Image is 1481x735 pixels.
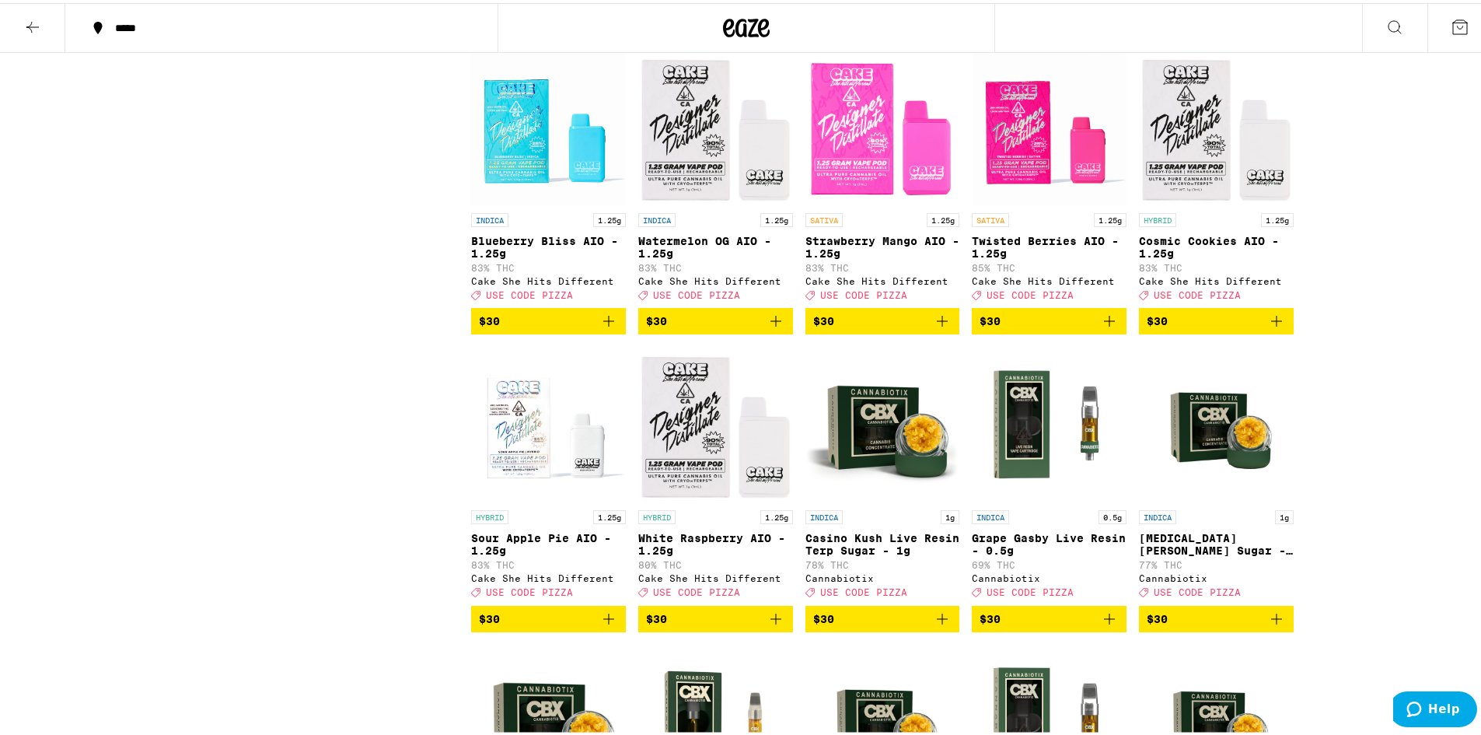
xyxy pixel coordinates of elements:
[1154,585,1241,595] span: USE CODE PIZZA
[972,305,1126,331] button: Add to bag
[972,570,1126,580] div: Cannabiotix
[972,47,1126,202] img: Cake She Hits Different - Twisted Berries AIO - 1.25g
[1139,603,1294,629] button: Add to bag
[972,260,1126,270] p: 85% THC
[941,507,959,521] p: 1g
[820,287,907,297] span: USE CODE PIZZA
[638,344,793,602] a: Open page for White Raspberry AIO - 1.25g from Cake She Hits Different
[1147,610,1168,622] span: $30
[638,47,793,202] img: Cake She Hits Different - Watermelon OG AIO - 1.25g
[1139,529,1294,554] p: [MEDICAL_DATA] [PERSON_NAME] Sugar - 1g
[760,507,793,521] p: 1.25g
[805,260,960,270] p: 83% THC
[471,210,508,224] p: INDICA
[471,344,626,499] img: Cake She Hits Different - Sour Apple Pie AIO - 1.25g
[471,529,626,554] p: Sour Apple Pie AIO - 1.25g
[805,557,960,567] p: 78% THC
[471,603,626,629] button: Add to bag
[1139,210,1176,224] p: HYBRID
[805,344,960,499] img: Cannabiotix - Casino Kush Live Resin Terp Sugar - 1g
[972,232,1126,257] p: Twisted Berries AIO - 1.25g
[479,610,500,622] span: $30
[638,557,793,567] p: 80% THC
[1099,507,1126,521] p: 0.5g
[471,305,626,331] button: Add to bag
[646,610,667,622] span: $30
[972,344,1126,602] a: Open page for Grape Gasby Live Resin - 0.5g from Cannabiotix
[1139,344,1294,499] img: Cannabiotix - Jet Lag OG Terp Sugar - 1g
[1139,305,1294,331] button: Add to bag
[638,260,793,270] p: 83% THC
[805,529,960,554] p: Casino Kush Live Resin Terp Sugar - 1g
[653,287,740,297] span: USE CODE PIZZA
[987,585,1074,595] span: USE CODE PIZZA
[638,305,793,331] button: Add to bag
[805,344,960,602] a: Open page for Casino Kush Live Resin Terp Sugar - 1g from Cannabiotix
[972,507,1009,521] p: INDICA
[638,232,793,257] p: Watermelon OG AIO - 1.25g
[805,47,960,305] a: Open page for Strawberry Mango AIO - 1.25g from Cake She Hits Different
[471,47,626,202] img: Cake She Hits Different - Blueberry Bliss AIO - 1.25g
[486,287,573,297] span: USE CODE PIZZA
[1139,232,1294,257] p: Cosmic Cookies AIO - 1.25g
[1139,273,1294,283] div: Cake She Hits Different
[760,210,793,224] p: 1.25g
[805,507,843,521] p: INDICA
[927,210,959,224] p: 1.25g
[638,273,793,283] div: Cake She Hits Different
[638,529,793,554] p: White Raspberry AIO - 1.25g
[638,570,793,580] div: Cake She Hits Different
[1147,312,1168,324] span: $30
[471,260,626,270] p: 83% THC
[1139,47,1294,202] img: Cake She Hits Different - Cosmic Cookies AIO - 1.25g
[471,557,626,567] p: 83% THC
[1139,507,1176,521] p: INDICA
[987,287,1074,297] span: USE CODE PIZZA
[471,344,626,602] a: Open page for Sour Apple Pie AIO - 1.25g from Cake She Hits Different
[805,305,960,331] button: Add to bag
[638,210,676,224] p: INDICA
[646,312,667,324] span: $30
[471,232,626,257] p: Blueberry Bliss AIO - 1.25g
[972,557,1126,567] p: 69% THC
[638,507,676,521] p: HYBRID
[805,232,960,257] p: Strawberry Mango AIO - 1.25g
[813,610,834,622] span: $30
[593,507,626,521] p: 1.25g
[820,585,907,595] span: USE CODE PIZZA
[479,312,500,324] span: $30
[1393,688,1477,727] iframe: Opens a widget where you can find more information
[1139,344,1294,602] a: Open page for Jet Lag OG Terp Sugar - 1g from Cannabiotix
[638,344,793,499] img: Cake She Hits Different - White Raspberry AIO - 1.25g
[805,603,960,629] button: Add to bag
[980,610,1001,622] span: $30
[972,603,1126,629] button: Add to bag
[653,585,740,595] span: USE CODE PIZZA
[638,47,793,305] a: Open page for Watermelon OG AIO - 1.25g from Cake She Hits Different
[972,210,1009,224] p: SATIVA
[1261,210,1294,224] p: 1.25g
[813,312,834,324] span: $30
[805,210,843,224] p: SATIVA
[1139,557,1294,567] p: 77% THC
[972,529,1126,554] p: Grape Gasby Live Resin - 0.5g
[1139,260,1294,270] p: 83% THC
[471,507,508,521] p: HYBRID
[1139,570,1294,580] div: Cannabiotix
[972,273,1126,283] div: Cake She Hits Different
[805,47,960,202] img: Cake She Hits Different - Strawberry Mango AIO - 1.25g
[1154,287,1241,297] span: USE CODE PIZZA
[486,585,573,595] span: USE CODE PIZZA
[638,603,793,629] button: Add to bag
[1094,210,1126,224] p: 1.25g
[805,570,960,580] div: Cannabiotix
[1275,507,1294,521] p: 1g
[593,210,626,224] p: 1.25g
[972,47,1126,305] a: Open page for Twisted Berries AIO - 1.25g from Cake She Hits Different
[471,570,626,580] div: Cake She Hits Different
[1139,47,1294,305] a: Open page for Cosmic Cookies AIO - 1.25g from Cake She Hits Different
[805,273,960,283] div: Cake She Hits Different
[471,273,626,283] div: Cake She Hits Different
[471,47,626,305] a: Open page for Blueberry Bliss AIO - 1.25g from Cake She Hits Different
[972,344,1126,499] img: Cannabiotix - Grape Gasby Live Resin - 0.5g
